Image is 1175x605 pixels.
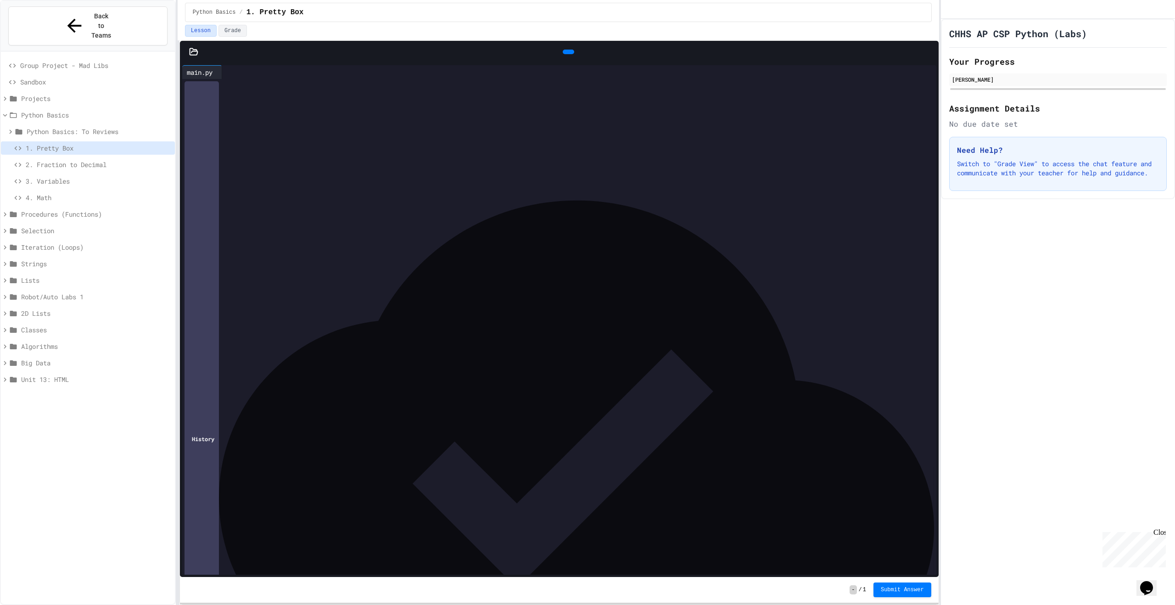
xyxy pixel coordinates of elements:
[21,242,171,252] span: Iteration (Loops)
[21,358,171,368] span: Big Data
[957,145,1159,156] h3: Need Help?
[21,226,171,235] span: Selection
[1136,568,1166,596] iframe: chat widget
[21,292,171,302] span: Robot/Auto Labs 1
[90,11,112,40] span: Back to Teams
[873,583,931,597] button: Submit Answer
[859,586,862,594] span: /
[850,585,856,594] span: -
[21,375,171,384] span: Unit 13: HTML
[26,160,171,169] span: 2. Fraction to Decimal
[182,67,217,77] div: main.py
[26,143,171,153] span: 1. Pretty Box
[20,77,171,87] span: Sandbox
[881,586,924,594] span: Submit Answer
[21,110,171,120] span: Python Basics
[218,25,247,37] button: Grade
[1099,528,1166,567] iframe: chat widget
[26,193,171,202] span: 4. Math
[21,325,171,335] span: Classes
[949,118,1167,129] div: No due date set
[949,55,1167,68] h2: Your Progress
[239,9,242,16] span: /
[21,342,171,351] span: Algorithms
[863,586,866,594] span: 1
[21,275,171,285] span: Lists
[26,176,171,186] span: 3. Variables
[952,75,1164,84] div: [PERSON_NAME]
[27,127,171,136] span: Python Basics: To Reviews
[246,7,304,18] span: 1. Pretty Box
[8,6,168,45] button: Back to Teams
[949,27,1087,40] h1: CHHS AP CSP Python (Labs)
[21,209,171,219] span: Procedures (Functions)
[21,259,171,269] span: Strings
[21,94,171,103] span: Projects
[21,308,171,318] span: 2D Lists
[185,25,217,37] button: Lesson
[4,4,63,58] div: Chat with us now!Close
[182,65,222,79] div: main.py
[957,159,1159,178] p: Switch to "Grade View" to access the chat feature and communicate with your teacher for help and ...
[949,102,1167,115] h2: Assignment Details
[193,9,236,16] span: Python Basics
[20,61,171,70] span: Group Project - Mad Libs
